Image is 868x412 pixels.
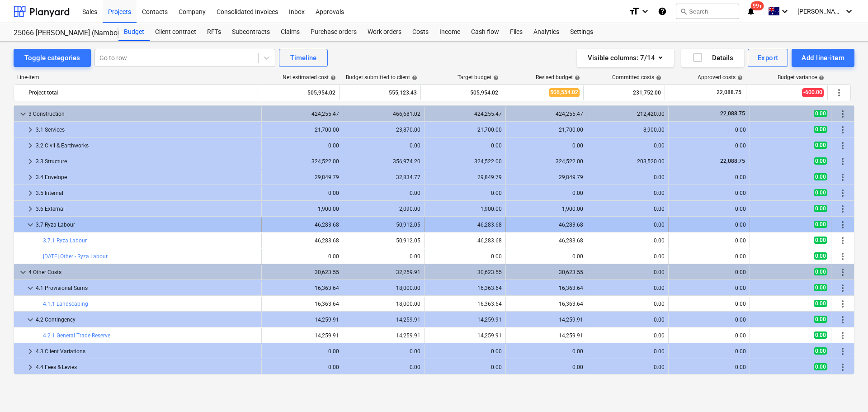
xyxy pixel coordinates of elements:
[758,52,778,64] div: Export
[837,298,848,309] span: More actions
[275,23,305,41] div: Claims
[814,237,827,244] span: 0.00
[591,142,665,149] div: 0.00
[612,74,661,81] div: Committed costs
[509,190,583,196] div: 0.00
[43,253,108,260] a: [DATE] Other - Ryza Labour
[814,347,827,355] span: 0.00
[591,317,665,323] div: 0.00
[672,364,746,370] div: 0.00
[18,109,28,119] span: keyboard_arrow_down
[509,158,583,165] div: 324,522.00
[428,348,502,355] div: 0.00
[265,332,339,339] div: 14,259.91
[509,269,583,275] div: 30,623.55
[814,300,827,307] span: 0.00
[347,301,420,307] div: 18,000.00
[505,23,528,41] div: Files
[736,75,743,81] span: help
[591,127,665,133] div: 8,900.00
[347,142,420,149] div: 0.00
[837,124,848,135] span: More actions
[719,158,746,164] span: 22,088.75
[716,89,742,96] span: 22,088.75
[834,87,844,98] span: More actions
[25,283,36,294] span: keyboard_arrow_down
[528,23,565,41] a: Analytics
[748,49,788,67] button: Export
[672,222,746,228] div: 0.00
[591,190,665,196] div: 0.00
[25,188,36,199] span: keyboard_arrow_right
[746,6,755,17] i: notifications
[591,269,665,275] div: 0.00
[591,111,665,117] div: 212,420.00
[823,369,868,412] iframe: Chat Widget
[36,186,258,200] div: 3.5 Internal
[347,285,420,291] div: 18,000.00
[591,364,665,370] div: 0.00
[265,174,339,180] div: 29,849.79
[509,222,583,228] div: 46,283.68
[814,221,827,228] span: 0.00
[672,127,746,133] div: 0.00
[428,317,502,323] div: 14,259.91
[347,237,420,244] div: 50,912.05
[692,52,733,64] div: Details
[573,75,580,81] span: help
[428,222,502,228] div: 46,283.68
[814,252,827,260] span: 0.00
[591,158,665,165] div: 203,520.00
[672,285,746,291] div: 0.00
[265,285,339,291] div: 16,363.64
[814,189,827,196] span: 0.00
[347,253,420,260] div: 0.00
[509,111,583,117] div: 424,255.47
[347,190,420,196] div: 0.00
[676,4,739,19] button: Search
[305,23,362,41] div: Purchase orders
[778,74,824,81] div: Budget variance
[347,206,420,212] div: 2,090.00
[792,49,854,67] button: Add line-item
[591,237,665,244] div: 0.00
[283,74,336,81] div: Net estimated cost
[591,253,665,260] div: 0.00
[434,23,466,41] div: Income
[347,222,420,228] div: 50,912.05
[672,174,746,180] div: 0.00
[265,317,339,323] div: 14,259.91
[509,285,583,291] div: 16,363.64
[509,237,583,244] div: 46,283.68
[18,267,28,278] span: keyboard_arrow_down
[680,8,687,15] span: search
[362,23,407,41] a: Work orders
[226,23,275,41] a: Subcontracts
[265,142,339,149] div: 0.00
[587,85,661,100] div: 231,752.00
[407,23,434,41] a: Costs
[672,332,746,339] div: 0.00
[28,265,258,279] div: 4 Other Costs
[814,284,827,291] span: 0.00
[591,174,665,180] div: 0.00
[265,206,339,212] div: 1,900.00
[672,253,746,260] div: 0.00
[591,222,665,228] div: 0.00
[466,23,505,41] div: Cash flow
[509,364,583,370] div: 0.00
[347,174,420,180] div: 32,834.77
[118,23,150,41] a: Budget
[36,218,258,232] div: 3.7 Ryza Labour
[262,85,335,100] div: 505,954.02
[509,127,583,133] div: 21,700.00
[428,285,502,291] div: 16,363.64
[428,158,502,165] div: 324,522.00
[279,49,328,67] button: Timeline
[36,138,258,153] div: 3.2 Civil & Earthworks
[25,124,36,135] span: keyboard_arrow_right
[779,6,790,17] i: keyboard_arrow_down
[814,142,827,149] span: 0.00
